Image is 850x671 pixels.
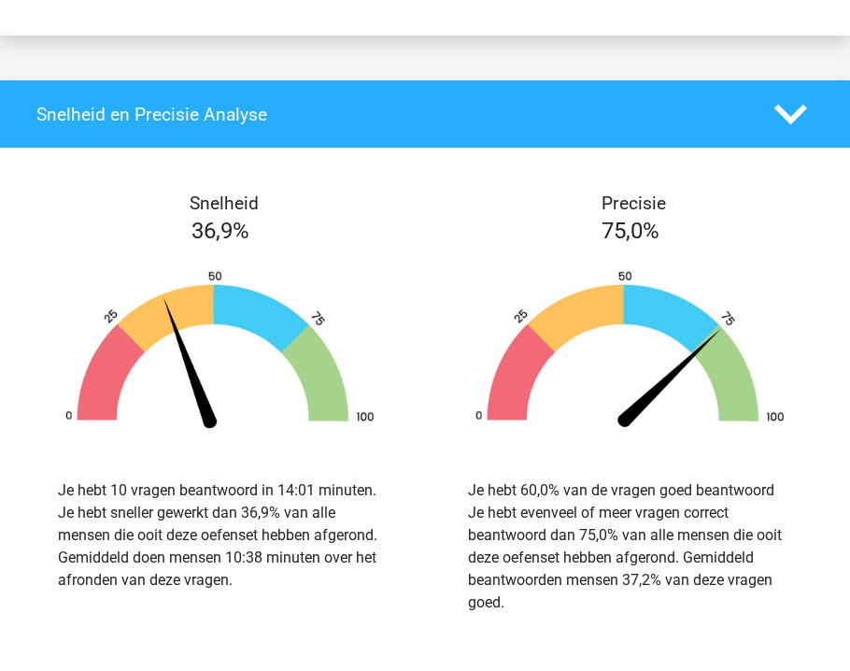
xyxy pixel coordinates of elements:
[191,218,249,244] span: 36,9%
[446,193,821,214] h4: Precisie
[468,479,792,614] div: Je hebt 60,0% van de vragen goed beantwoord Je hebt evenveel of meer vragen correct beantwoord da...
[36,104,746,125] h4: Snelheid en Precisie Analyse
[36,193,411,214] h4: Snelheid
[453,270,807,435] img: 75.4b9ed10f6fc1.png
[43,270,397,435] img: 37.6954ec9c0e6e.png
[58,479,382,592] div: Je hebt 10 vragen beantwoord in 14:01 minuten. Je hebt sneller gewerkt dan 36,9% van alle mensen ...
[602,218,659,244] span: 75,0%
